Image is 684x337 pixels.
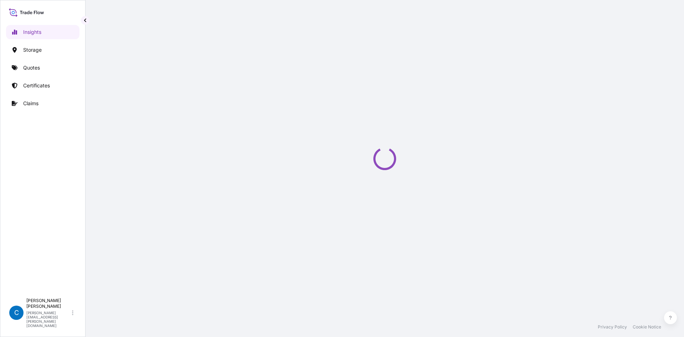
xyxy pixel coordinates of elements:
p: Claims [23,100,38,107]
p: Quotes [23,64,40,71]
a: Quotes [6,61,79,75]
p: [PERSON_NAME][EMAIL_ADDRESS][PERSON_NAME][DOMAIN_NAME] [26,311,71,328]
a: Certificates [6,78,79,93]
a: Cookie Notice [633,324,661,330]
a: Storage [6,43,79,57]
a: Claims [6,96,79,111]
p: Insights [23,29,41,36]
span: C [14,309,19,316]
p: [PERSON_NAME] [PERSON_NAME] [26,298,71,309]
p: Storage [23,46,42,53]
a: Privacy Policy [598,324,627,330]
p: Certificates [23,82,50,89]
a: Insights [6,25,79,39]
